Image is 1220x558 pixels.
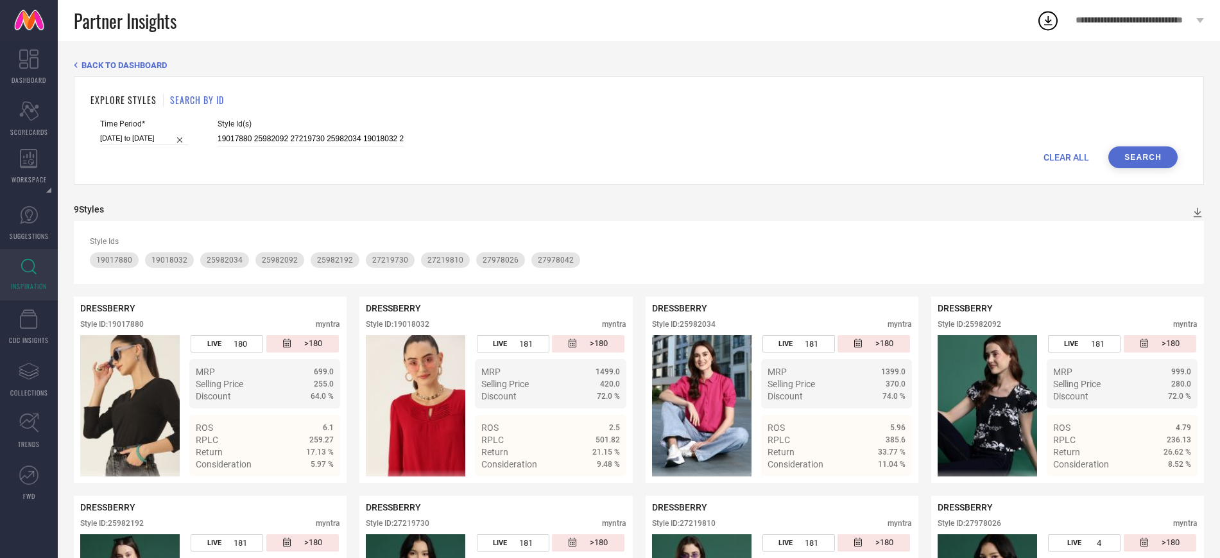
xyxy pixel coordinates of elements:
[316,519,340,528] div: myntra
[9,335,49,345] span: CDC INSIGHTS
[519,339,533,349] span: 181
[597,392,620,401] span: 72.0 %
[1173,320,1198,329] div: myntra
[768,423,785,433] span: ROS
[1048,335,1121,353] div: Number of days the style has been live on the platform
[477,335,549,353] div: Number of days the style has been live on the platform
[82,60,167,70] span: BACK TO DASHBOARD
[1097,538,1101,548] span: 4
[938,502,993,512] span: DRESSBERRY
[1048,534,1121,552] div: Number of days the style has been live on the platform
[311,460,334,469] span: 5.97 %
[12,175,47,184] span: WORKSPACE
[768,367,787,377] span: MRP
[366,303,421,313] span: DRESSBERRY
[1091,339,1104,349] span: 181
[602,519,626,528] div: myntra
[10,127,48,137] span: SCORECARDS
[1053,459,1109,469] span: Consideration
[483,256,519,265] span: 27978026
[427,256,463,265] span: 27219810
[838,534,910,552] div: Number of days since the style was first listed on the platform
[306,448,334,457] span: 17.13 %
[938,303,993,313] span: DRESSBERRY
[292,482,334,493] a: Details
[366,502,421,512] span: DRESSBERRY
[652,335,752,476] div: Click to view image
[602,320,626,329] div: myntra
[1053,447,1080,457] span: Return
[890,423,906,432] span: 5.96
[74,204,104,214] div: 9 Styles
[266,335,339,353] div: Number of days since the style was first listed on the platform
[80,519,144,528] div: Style ID: 25982192
[309,435,334,444] span: 259.27
[805,339,818,349] span: 181
[1053,391,1088,401] span: Discount
[578,482,620,493] a: Details
[652,502,707,512] span: DRESSBERRY
[778,340,793,348] span: LIVE
[207,340,221,348] span: LIVE
[366,320,429,329] div: Style ID: 19018032
[366,335,465,476] div: Click to view image
[886,379,906,388] span: 370.0
[316,320,340,329] div: myntra
[481,459,537,469] span: Consideration
[882,392,906,401] span: 74.0 %
[652,519,716,528] div: Style ID: 27219810
[1168,460,1191,469] span: 8.52 %
[1168,392,1191,401] span: 72.0 %
[1162,482,1191,493] span: Details
[218,132,404,146] input: Enter comma separated style ids e.g. 12345, 67890
[10,388,48,397] span: COLLECTIONS
[90,93,157,107] h1: EXPLORE STYLES
[481,447,508,457] span: Return
[762,534,835,552] div: Number of days the style has been live on the platform
[1053,423,1070,433] span: ROS
[1124,534,1196,552] div: Number of days since the style was first listed on the platform
[600,379,620,388] span: 420.0
[1067,539,1081,547] span: LIVE
[596,435,620,444] span: 501.82
[590,537,608,548] span: >180
[591,482,620,493] span: Details
[234,339,247,349] span: 180
[778,539,793,547] span: LIVE
[877,482,906,493] span: Details
[1164,448,1191,457] span: 26.62 %
[805,538,818,548] span: 181
[1053,379,1101,389] span: Selling Price
[493,539,507,547] span: LIVE
[196,367,215,377] span: MRP
[74,8,176,34] span: Partner Insights
[196,459,252,469] span: Consideration
[888,320,912,329] div: myntra
[74,60,1204,70] div: Back TO Dashboard
[207,256,243,265] span: 25982034
[838,335,910,353] div: Number of days since the style was first listed on the platform
[1162,338,1180,349] span: >180
[878,460,906,469] span: 11.04 %
[100,132,189,145] input: Select time period
[938,335,1037,476] div: Click to view image
[1149,482,1191,493] a: Details
[10,231,49,241] span: SUGGESTIONS
[1171,379,1191,388] span: 280.0
[1064,340,1078,348] span: LIVE
[314,379,334,388] span: 255.0
[96,256,132,265] span: 19017880
[597,460,620,469] span: 9.48 %
[323,423,334,432] span: 6.1
[878,448,906,457] span: 33.77 %
[652,320,716,329] div: Style ID: 25982034
[938,335,1037,476] img: Style preview image
[609,423,620,432] span: 2.5
[481,391,517,401] span: Discount
[768,447,795,457] span: Return
[80,335,180,476] img: Style preview image
[481,435,504,445] span: RPLC
[372,256,408,265] span: 27219730
[305,482,334,493] span: Details
[477,534,549,552] div: Number of days the style has been live on the platform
